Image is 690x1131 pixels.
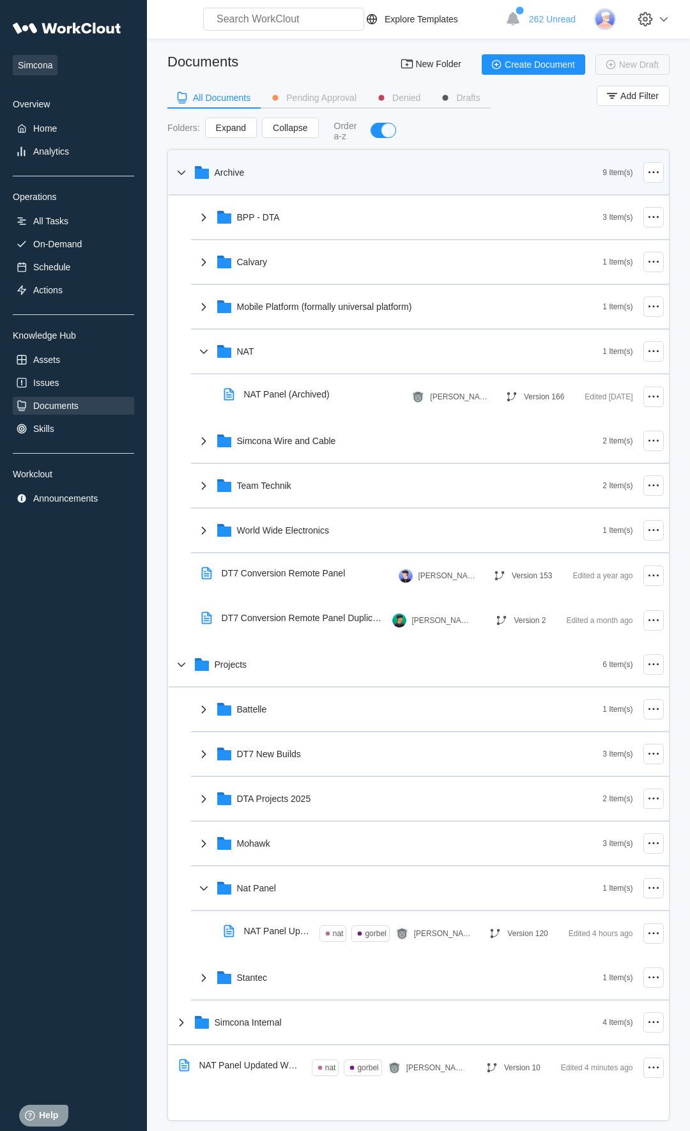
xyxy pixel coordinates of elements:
div: 1 Item(s) [602,347,632,356]
div: Announcements [33,493,98,504]
div: Nat Panel [237,883,276,893]
div: DT7 Conversion Remote Panel Duplicate (2) [222,613,383,623]
div: Edited 4 minutes ago [561,1060,633,1075]
button: All Documents [167,88,261,107]
button: New Draft [595,54,670,75]
a: All Tasks [13,212,134,230]
div: Edited [DATE] [585,389,632,404]
a: Skills [13,420,134,438]
div: Version 10 [504,1063,540,1072]
div: 1 Item(s) [602,973,632,982]
div: [PERSON_NAME] [414,929,471,938]
div: Calvary [237,257,267,267]
div: 6 Item(s) [602,660,632,669]
a: Analytics [13,142,134,160]
div: 1 Item(s) [602,526,632,535]
div: 4 Item(s) [602,1018,632,1027]
div: Edited 4 hours ago [569,926,633,941]
div: Actions [33,285,63,295]
span: Collapse [273,123,307,132]
div: Skills [33,424,54,434]
div: Version 166 [524,392,564,401]
div: Drafts [456,93,480,102]
div: 3 Item(s) [602,839,632,848]
span: Simcona [13,55,57,75]
span: 262 Unread [529,14,576,24]
div: [PERSON_NAME] [411,616,469,625]
span: Add Filter [620,91,659,100]
div: 3 Item(s) [602,750,632,758]
div: Workclout [13,469,134,479]
a: On-Demand [13,235,134,253]
div: BPP - DTA [237,212,280,222]
a: Explore Templates [364,12,499,27]
div: Documents [167,54,238,70]
button: Create Document [482,54,585,75]
input: Search WorkClout [203,8,364,31]
img: user.png [392,613,406,627]
div: 9 Item(s) [602,168,632,177]
div: Team Technik [237,481,291,491]
a: Home [13,119,134,137]
div: nat [333,929,344,938]
img: user-3.png [594,8,616,30]
div: [PERSON_NAME] [406,1063,464,1072]
div: Operations [13,192,134,202]
div: Assets [33,355,60,365]
div: NAT Panel Updated Work Instructions ([DATE]) Duplicate (1) [199,1060,302,1070]
div: gorbel [357,1063,378,1072]
div: 2 Item(s) [602,436,632,445]
div: Edited a year ago [572,568,632,583]
img: gorilla.png [411,390,425,404]
button: Collapse [262,118,318,138]
button: Denied [367,88,431,107]
div: Overview [13,99,134,109]
div: Version 153 [512,571,552,580]
div: Simcona Wire and Cable [237,436,336,446]
button: Drafts [431,88,490,107]
div: Schedule [33,262,70,272]
button: Expand [205,118,257,138]
a: Actions [13,281,134,299]
span: New Draft [619,60,659,69]
div: Version 120 [507,929,548,938]
div: All Documents [193,93,250,102]
button: New Folder [392,54,471,75]
div: All Tasks [33,216,68,226]
img: gorilla.png [395,927,409,941]
div: 1 Item(s) [602,258,632,266]
a: Documents [13,397,134,415]
div: DTA Projects 2025 [237,794,311,804]
div: NAT Panel (Archived) [244,389,330,399]
div: World Wide Electronics [237,525,329,535]
div: Denied [392,93,420,102]
div: Pending Approval [286,93,356,102]
div: DT7 Conversion Remote Panel [222,568,346,578]
div: Explore Templates [385,14,458,24]
div: 1 Item(s) [602,302,632,311]
div: Simcona Internal [215,1017,282,1027]
div: Projects [215,659,247,670]
img: gorilla.png [387,1061,401,1075]
div: [PERSON_NAME] [430,392,487,401]
div: 2 Item(s) [602,794,632,803]
a: Assets [13,351,134,369]
div: Issues [33,378,59,388]
div: Home [33,123,57,134]
div: 1 Item(s) [602,884,632,893]
button: Add Filter [597,86,670,106]
div: Analytics [33,146,69,157]
div: Battelle [237,704,267,714]
div: nat [325,1063,336,1072]
span: New Folder [415,59,461,70]
div: On-Demand [33,239,82,249]
img: user-5.png [399,569,413,583]
div: Folders : [167,123,200,133]
span: Create Document [505,60,575,69]
div: DT7 New Builds [237,749,301,759]
div: 1 Item(s) [602,705,632,714]
div: Knowledge Hub [13,330,134,341]
div: 2 Item(s) [602,481,632,490]
a: Issues [13,374,134,392]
